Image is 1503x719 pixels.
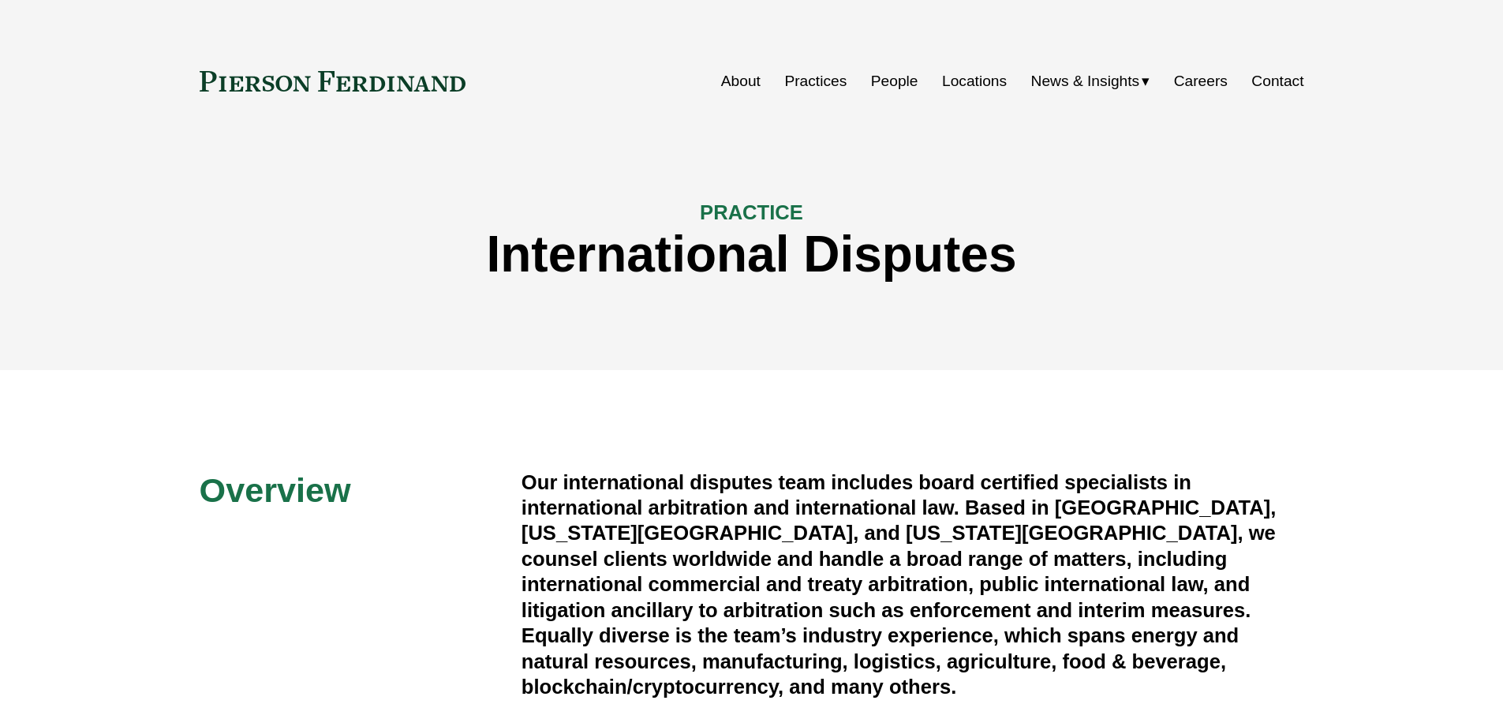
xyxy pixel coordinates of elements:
h1: International Disputes [200,226,1304,283]
a: Contact [1251,66,1303,96]
span: News & Insights [1031,68,1140,95]
a: Practices [784,66,847,96]
a: People [871,66,918,96]
a: folder dropdown [1031,66,1150,96]
a: About [721,66,761,96]
h4: Our international disputes team includes board certified specialists in international arbitration... [522,470,1304,700]
span: Overview [200,471,351,509]
span: PRACTICE [700,201,803,223]
a: Careers [1174,66,1228,96]
a: Locations [942,66,1007,96]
